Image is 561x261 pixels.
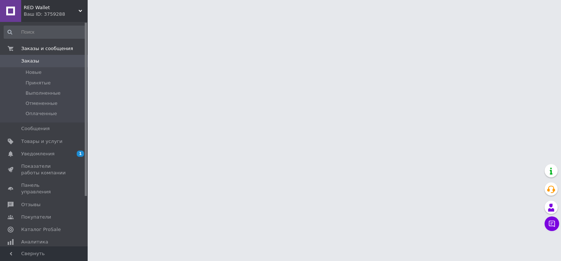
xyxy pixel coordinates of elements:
span: Заказы и сообщения [21,45,73,52]
span: Сообщения [21,125,50,132]
span: Оплаченные [26,110,57,117]
span: Принятые [26,80,51,86]
span: Аналитика [21,239,48,245]
span: RED Wallet [24,4,79,11]
span: Заказы [21,58,39,64]
div: Ваш ID: 3759288 [24,11,88,18]
span: 1 [77,151,84,157]
input: Поиск [4,26,86,39]
span: Отмененные [26,100,57,107]
span: Товары и услуги [21,138,62,145]
span: Каталог ProSale [21,226,61,233]
span: Выполненные [26,90,61,97]
span: Новые [26,69,42,76]
span: Покупатели [21,214,51,220]
button: Чат с покупателем [545,216,559,231]
span: Панель управления [21,182,68,195]
span: Уведомления [21,151,54,157]
span: Отзывы [21,201,41,208]
span: Показатели работы компании [21,163,68,176]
